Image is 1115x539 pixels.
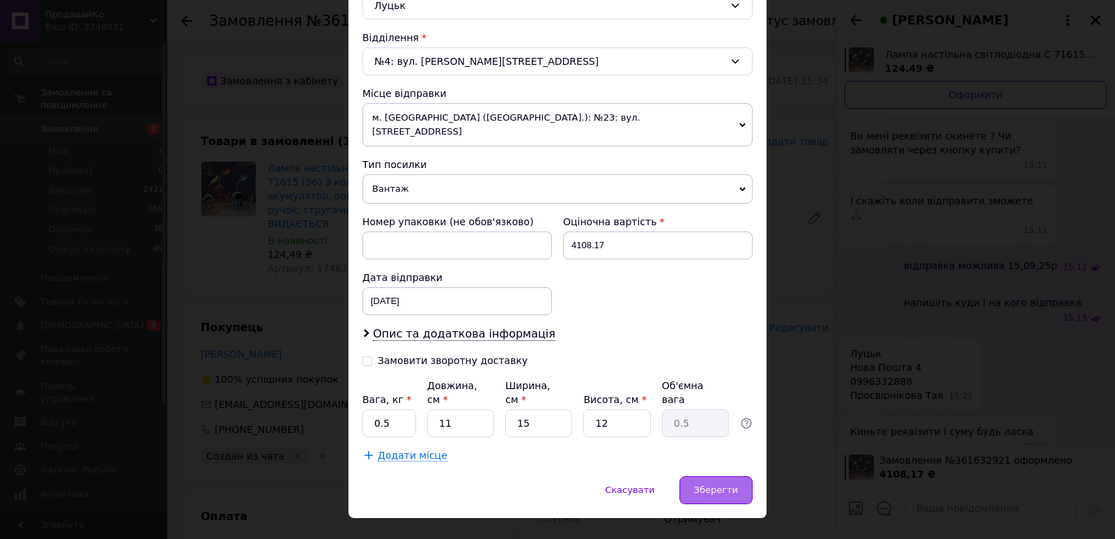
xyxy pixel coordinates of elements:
label: Ширина, см [505,380,550,405]
span: м. [GEOGRAPHIC_DATA] ([GEOGRAPHIC_DATA].): №23: вул. [STREET_ADDRESS] [362,103,753,146]
div: Об'ємна вага [662,379,729,407]
span: Опис та додаткова інформація [373,327,555,341]
div: Оціночна вартість [563,215,753,229]
span: Додати місце [378,450,447,462]
span: Скасувати [605,485,654,495]
label: Довжина, см [427,380,477,405]
span: Вантаж [362,174,753,204]
div: Відділення [362,31,753,45]
span: Місце відправки [362,88,447,99]
div: Дата відправки [362,271,552,284]
div: Номер упаковки (не обов'язково) [362,215,552,229]
div: №4: вул. [PERSON_NAME][STREET_ADDRESS] [362,47,753,75]
div: Замовити зворотну доставку [378,355,528,367]
label: Вага, кг [362,394,411,405]
span: Тип посилки [362,159,426,170]
label: Висота, см [583,394,646,405]
span: Зберегти [694,485,738,495]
